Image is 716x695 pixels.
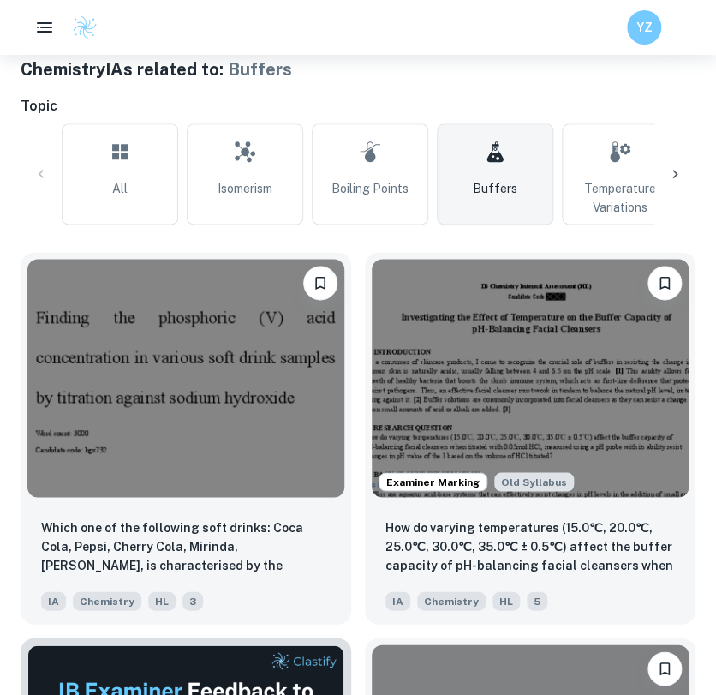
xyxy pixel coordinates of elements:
img: Clastify logo [72,15,98,40]
span: Boiling Points [331,179,409,198]
h6: Topic [21,96,695,117]
div: Starting from the May 2025 session, the Chemistry IA requirements have changed. It's OK to refer ... [494,472,574,491]
button: YZ [627,10,661,45]
span: Buffers [228,59,292,80]
img: Chemistry IA example thumbnail: How do varying temperatures (15.0℃, 20.0 [372,259,689,497]
span: Buffers [473,179,517,198]
span: 3 [182,591,203,610]
h1: Chemistry IAs related to: [21,57,695,82]
span: IA [385,591,410,610]
h6: YZ [635,18,654,37]
a: Clastify logo [62,15,98,40]
span: Isomerism [218,179,272,198]
a: BookmarkWhich one of the following soft drinks: Coca Cola, Pepsi, Cherry Cola, Mirinda, Dr Pepper... [21,252,351,624]
span: Chemistry [417,591,486,610]
button: Bookmark [647,266,682,300]
span: IA [41,591,66,610]
button: Bookmark [647,651,682,686]
img: Chemistry IA example thumbnail: Which one of the following soft drinks: [27,259,344,497]
p: Which one of the following soft drinks: Coca Cola, Pepsi, Cherry Cola, Mirinda, Dr Pepper, is cha... [41,518,331,576]
span: Chemistry [73,591,141,610]
span: HL [492,591,520,610]
p: How do varying temperatures (15.0℃, 20.0℃, 25.0℃, 30.0℃, 35.0℃ ± 0.5℃) affect the buffer capacity... [385,518,675,576]
span: Temperature Variations [570,179,671,217]
span: HL [148,591,176,610]
button: Bookmark [303,266,337,300]
span: All [112,179,128,198]
span: Examiner Marking [379,474,486,489]
a: Examiner MarkingStarting from the May 2025 session, the Chemistry IA requirements have changed. I... [365,252,695,624]
span: Old Syllabus [494,472,574,491]
span: 5 [527,591,547,610]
